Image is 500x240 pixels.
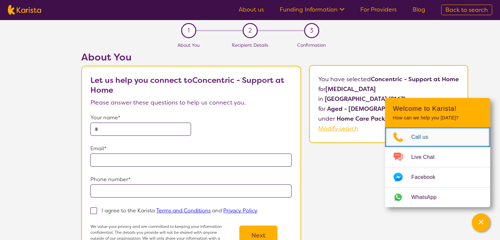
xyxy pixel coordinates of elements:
[441,5,492,15] a: Back to search
[411,192,444,202] span: WhatsApp
[371,75,459,83] b: Concentric - Support at Home
[90,98,292,108] p: Please answer these questions to help us connect you.
[90,175,292,184] p: Phone number*
[156,207,211,214] a: Terms and Conditions
[411,152,442,162] span: Live Chat
[102,207,257,214] p: I agree to the Karista and
[318,84,459,94] p: for
[187,26,190,36] span: 1
[318,104,459,114] p: for
[385,98,490,207] div: Channel Menu
[411,172,443,182] span: Facebook
[90,144,292,154] p: Email*
[90,75,284,95] b: Let us help you connect to Concentric - Support at Home
[248,26,252,36] span: 2
[318,94,459,104] p: in
[280,6,345,13] a: Funding Information
[325,95,406,103] b: [GEOGRAPHIC_DATA] (2147)
[310,26,313,36] span: 3
[8,5,41,15] img: Karista logo
[325,85,376,93] b: [MEDICAL_DATA]
[239,6,264,13] a: About us
[318,114,459,124] p: under .
[411,132,436,142] span: Call us
[178,42,200,48] span: About You
[223,207,257,214] a: Privacy Policy
[360,6,397,13] a: For Providers
[445,6,488,14] span: Back to search
[393,115,482,121] p: How can we help you [DATE]?
[337,115,414,123] b: Home Care Package (HCP)
[232,42,268,48] span: Recipient Details
[318,125,358,132] a: Modify search
[327,105,420,113] b: Aged - [DEMOGRAPHIC_DATA]+
[385,127,490,207] ul: Choose channel
[318,74,459,133] p: You have selected
[472,213,490,232] button: Channel Menu
[385,187,490,207] a: Web link opens in a new tab.
[413,6,425,13] a: Blog
[297,42,326,48] span: Confirmation
[81,51,301,63] h2: About You
[90,113,292,123] p: Your name*
[393,105,482,112] h2: Welcome to Karista!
